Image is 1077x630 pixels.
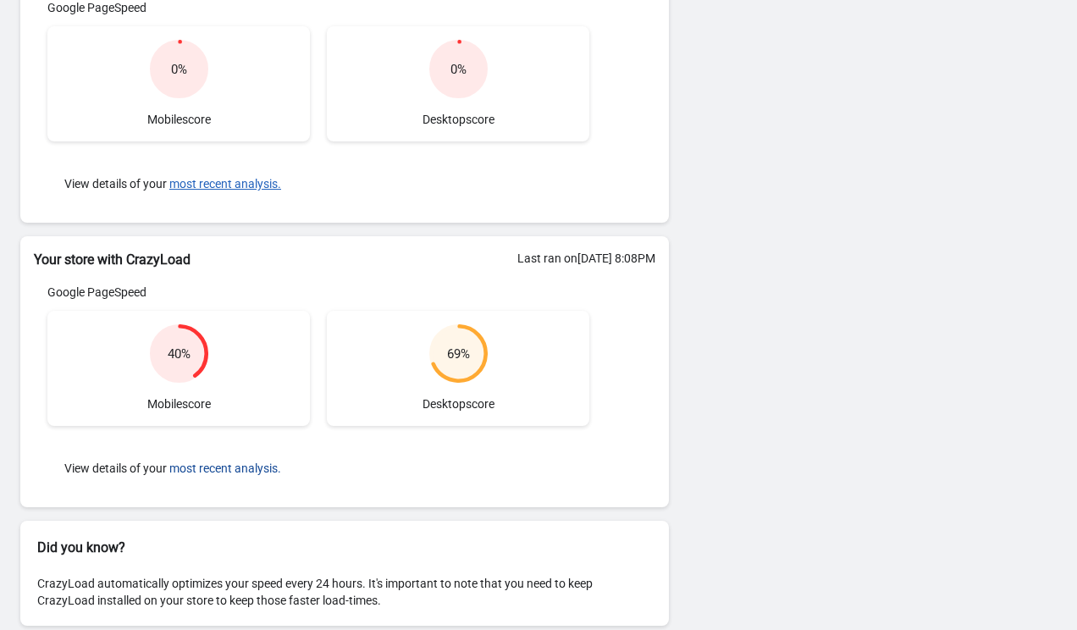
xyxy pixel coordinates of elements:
div: View details of your [47,443,589,494]
div: 40 % [168,345,191,362]
button: most recent analysis. [169,177,281,191]
button: most recent analysis. [169,461,281,475]
div: Last ran on [DATE] 8:08PM [517,250,655,267]
div: 0 % [171,61,187,78]
div: 0 % [450,61,467,78]
div: Mobile score [47,311,310,426]
div: Desktop score [327,26,589,141]
div: 69 % [447,345,470,362]
div: View details of your [47,158,589,209]
h2: Did you know? [37,538,652,558]
div: CrazyLoad automatically optimizes your speed every 24 hours. It's important to note that you need... [20,558,669,626]
h2: Your store with CrazyLoad [34,250,655,270]
div: Desktop score [327,311,589,426]
div: Mobile score [47,26,310,141]
div: Google PageSpeed [47,284,589,301]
